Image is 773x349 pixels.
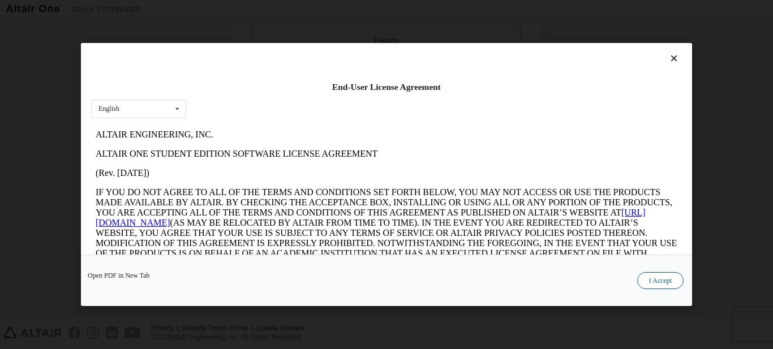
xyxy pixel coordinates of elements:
[5,5,586,15] p: ALTAIR ENGINEERING, INC.
[5,62,586,144] p: IF YOU DO NOT AGREE TO ALL OF THE TERMS AND CONDITIONS SET FORTH BELOW, YOU MAY NOT ACCESS OR USE...
[5,83,555,102] a: [URL][DOMAIN_NAME]
[98,106,119,113] div: English
[91,81,682,93] div: End-User License Agreement
[5,24,586,34] p: ALTAIR ONE STUDENT EDITION SOFTWARE LICENSE AGREEMENT
[88,272,150,279] a: Open PDF in New Tab
[5,153,586,193] p: This Altair One Student Edition Software License Agreement (“Agreement”) is between Altair Engine...
[5,43,586,53] p: (Rev. [DATE])
[637,272,684,289] button: I Accept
